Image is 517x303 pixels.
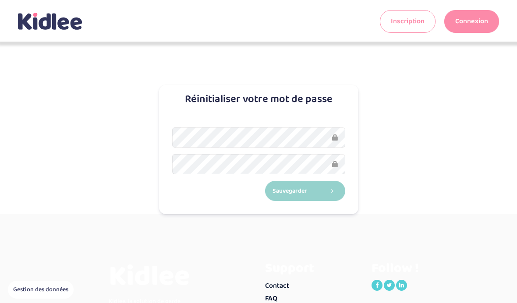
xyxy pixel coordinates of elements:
[109,261,196,292] h3: Kidlee
[13,286,68,294] span: Gestion des données
[265,181,345,201] button: Sauvegarder
[265,280,358,292] a: Contact
[7,59,510,77] h1: Nouveau mot de passe
[166,94,352,105] h3: Réinitialiser votre mot de passe
[444,10,499,33] a: Connexion
[265,261,358,275] h3: Support
[8,281,74,299] button: Gestion des données
[372,261,465,275] h3: Follow !
[380,10,436,33] a: Inscription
